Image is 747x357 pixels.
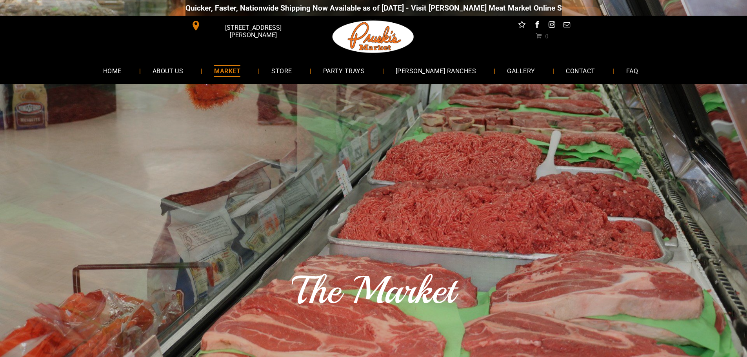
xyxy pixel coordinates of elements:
[545,33,548,39] span: 0
[311,60,376,81] a: PARTY TRAYS
[562,20,572,32] a: email
[91,60,133,81] a: HOME
[554,60,607,81] a: CONTACT
[202,20,304,43] span: [STREET_ADDRESS][PERSON_NAME]
[202,60,252,81] a: MARKET
[260,60,304,81] a: STORE
[185,20,305,32] a: [STREET_ADDRESS][PERSON_NAME]
[614,60,650,81] a: FAQ
[292,266,455,315] span: The Market
[517,20,527,32] a: Social network
[547,20,557,32] a: instagram
[384,60,488,81] a: [PERSON_NAME] RANCHES
[331,16,416,58] img: Pruski-s+Market+HQ+Logo2-1920w.png
[141,60,195,81] a: ABOUT US
[532,20,542,32] a: facebook
[495,60,547,81] a: GALLERY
